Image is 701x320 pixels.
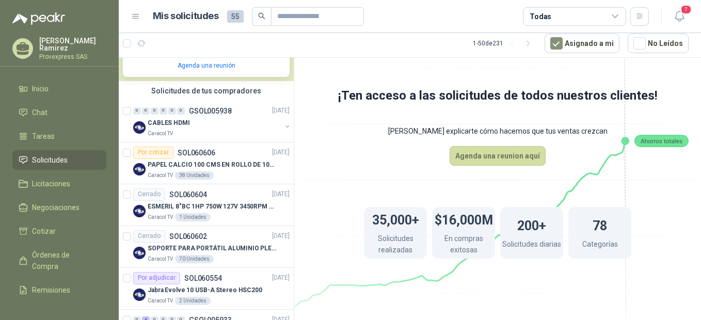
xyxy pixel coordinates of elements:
p: [DATE] [272,106,290,116]
a: Chat [12,103,106,122]
a: Remisiones [12,280,106,300]
a: Cotizar [12,221,106,241]
img: Company Logo [133,163,146,175]
span: 55 [227,10,244,23]
div: Solicitudes de tus compradores [119,81,294,101]
h1: Mis solicitudes [153,9,219,24]
div: 1 Unidades [175,213,211,221]
img: Logo peakr [12,12,65,25]
div: 0 [160,107,167,115]
button: Agenda una reunion aquí [450,146,546,166]
div: Cerrado [133,188,165,201]
a: Inicio [12,79,106,99]
p: CABLES HDMI [148,118,190,128]
a: CerradoSOL060604[DATE] Company LogoESMERIL 8"BC 1HP 750W 127V 3450RPM URREACaracol TV1 Unidades [119,184,294,226]
p: Provexpress SAS [39,54,106,60]
a: Por adjudicarSOL060554[DATE] Company LogoJabra Evolve 10 USB-A Stereo HSC200Caracol TV2 Unidades [119,268,294,310]
p: [PERSON_NAME] Ramirez [39,37,106,52]
a: Agenda una reunión [178,62,235,69]
a: CerradoSOL060602[DATE] Company LogoSOPORTE PARA PORTÁTIL ALUMINIO PLEGABLE VTACaracol TV70 Unidades [119,226,294,268]
p: Caracol TV [148,297,173,305]
p: [DATE] [272,148,290,157]
a: Por cotizarSOL060606[DATE] Company LogoPAPEL CALCIO 100 CMS EN ROLLO DE 100 GRCaracol TV38 Unidades [119,142,294,184]
span: Órdenes de Compra [32,249,97,272]
button: 7 [670,7,689,26]
a: Tareas [12,126,106,146]
p: [DATE] [272,189,290,199]
div: Cerrado [133,230,165,243]
div: 0 [168,107,176,115]
span: Cotizar [32,226,56,237]
a: 0 0 0 0 0 0 GSOL005938[DATE] Company LogoCABLES HDMICaracol TV [133,105,292,138]
p: Caracol TV [148,213,173,221]
div: Por adjudicar [133,272,180,284]
p: Categorías [582,238,618,252]
p: SOL060554 [184,275,222,282]
p: SOL060604 [169,191,207,198]
span: Chat [32,107,47,118]
p: Caracol TV [148,255,173,263]
p: Jabra Evolve 10 USB-A Stereo HSC200 [148,285,262,295]
div: 0 [142,107,150,115]
p: SOPORTE PARA PORTÁTIL ALUMINIO PLEGABLE VTA [148,244,276,253]
p: PAPEL CALCIO 100 CMS EN ROLLO DE 100 GR [148,160,276,170]
div: 1 - 50 de 231 [473,35,536,52]
img: Company Logo [133,289,146,301]
span: Negociaciones [32,202,79,213]
p: SOL060606 [178,149,215,156]
div: 0 [177,107,185,115]
p: Caracol TV [148,130,173,138]
div: 0 [151,107,158,115]
span: 7 [680,5,692,14]
p: GSOL005938 [189,107,232,115]
p: Solicitudes realizadas [364,233,427,258]
h1: $16,000M [435,207,493,230]
span: Licitaciones [32,178,70,189]
div: 38 Unidades [175,171,214,180]
button: No Leídos [628,34,689,53]
p: Caracol TV [148,171,173,180]
h1: 35,000+ [372,207,419,230]
span: search [258,12,265,20]
span: Tareas [32,131,55,142]
img: Company Logo [133,205,146,217]
a: Órdenes de Compra [12,245,106,276]
a: Solicitudes [12,150,106,170]
div: Por cotizar [133,147,173,159]
p: ESMERIL 8"BC 1HP 750W 127V 3450RPM URREA [148,202,276,212]
a: Negociaciones [12,198,106,217]
a: Licitaciones [12,174,106,194]
span: Inicio [32,83,49,94]
span: Solicitudes [32,154,68,166]
p: [DATE] [272,273,290,283]
p: SOL060602 [169,233,207,240]
p: [DATE] [272,231,290,241]
img: Company Logo [133,247,146,259]
div: 70 Unidades [175,255,214,263]
img: Company Logo [133,121,146,134]
span: Remisiones [32,284,70,296]
p: En compras exitosas [432,233,495,258]
div: 2 Unidades [175,297,211,305]
button: Asignado a mi [545,34,619,53]
div: Todas [530,11,551,22]
p: Solicitudes diarias [502,238,561,252]
div: 0 [133,107,141,115]
h1: 78 [593,213,607,236]
h1: 200+ [517,213,546,236]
